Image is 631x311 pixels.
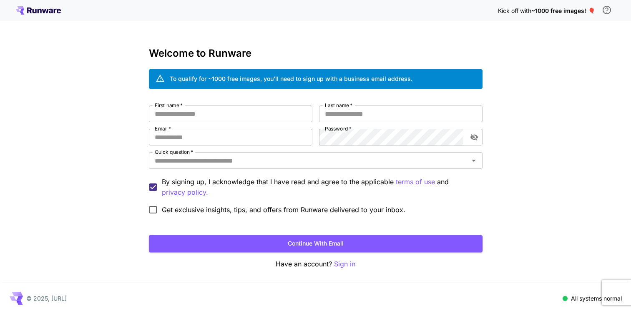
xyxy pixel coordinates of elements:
p: terms of use [396,177,435,187]
label: Password [325,125,352,132]
label: First name [155,102,183,109]
span: Get exclusive insights, tips, and offers from Runware delivered to your inbox. [162,205,405,215]
p: © 2025, [URL] [26,294,67,303]
span: Kick off with [498,7,531,14]
button: Sign in [334,259,355,269]
p: privacy policy. [162,187,208,198]
div: To qualify for ~1000 free images, you’ll need to sign up with a business email address. [170,74,412,83]
button: By signing up, I acknowledge that I have read and agree to the applicable and privacy policy. [396,177,435,187]
button: By signing up, I acknowledge that I have read and agree to the applicable terms of use and [162,187,208,198]
p: Have an account? [149,259,483,269]
button: In order to qualify for free credit, you need to sign up with a business email address and click ... [598,2,615,18]
button: Continue with email [149,235,483,252]
p: All systems normal [571,294,622,303]
button: toggle password visibility [467,130,482,145]
p: By signing up, I acknowledge that I have read and agree to the applicable and [162,177,476,198]
label: Email [155,125,171,132]
span: ~1000 free images! 🎈 [531,7,595,14]
label: Last name [325,102,352,109]
h3: Welcome to Runware [149,48,483,59]
label: Quick question [155,148,193,155]
button: Open [468,155,480,166]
